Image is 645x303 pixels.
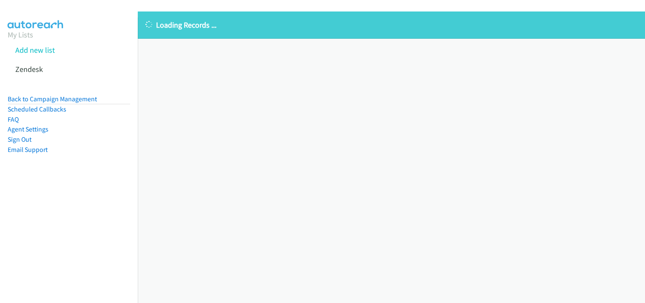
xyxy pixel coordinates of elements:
[145,19,637,31] p: Loading Records ...
[8,135,31,143] a: Sign Out
[8,146,48,154] a: Email Support
[8,115,19,123] a: FAQ
[8,125,48,133] a: Agent Settings
[15,64,43,74] a: Zendesk
[8,95,97,103] a: Back to Campaign Management
[8,30,33,40] a: My Lists
[15,45,55,55] a: Add new list
[8,105,66,113] a: Scheduled Callbacks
